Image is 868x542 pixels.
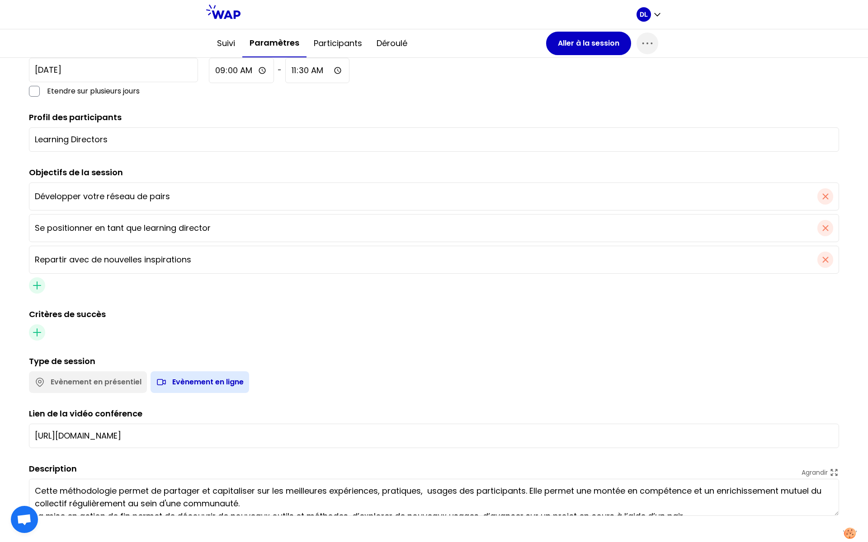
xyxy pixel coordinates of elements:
input: Ex: Permettre à chacun d'échanger sur la formation [35,253,817,266]
p: DL [640,10,648,19]
button: Suivi [210,30,242,57]
button: DL [637,7,662,22]
input: Ex: Directeur du learning [35,133,833,146]
input: Ex: Permettre à chacun d'échanger sur la formation [35,222,817,234]
a: Ouvrir le chat [11,506,38,533]
label: Objectifs de la session [29,166,123,179]
input: YYYY-M-D [29,58,198,82]
textarea: Cette méthodologie permet de partager et capitaliser sur les meilleures expériences, pratiques, u... [29,479,839,516]
input: Ex: Permettre à chacun d'échanger sur la formation [35,190,817,203]
label: Lien de la vidéo conférence [29,408,142,419]
button: Paramètres [242,29,307,57]
div: Evènement en présentiel [51,377,142,388]
button: Participants [307,30,369,57]
label: Type de session [29,355,95,367]
p: Agrandir [802,468,828,477]
label: Critères de succès [29,308,106,321]
input: Ex : https://zoom.us/4588654236545 [35,430,833,442]
button: Aller à la session [546,32,631,55]
button: Déroulé [369,30,415,57]
div: Evènement en ligne [172,377,244,388]
label: Description [29,463,77,474]
p: Etendre sur plusieurs jours [47,86,198,97]
span: - [278,65,282,76]
label: Profil des participants [29,112,122,123]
